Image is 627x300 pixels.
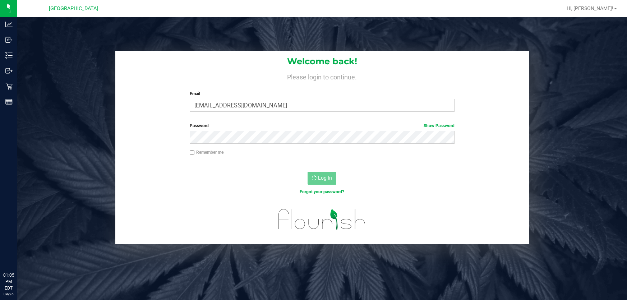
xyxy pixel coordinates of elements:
inline-svg: Inventory [5,52,13,59]
inline-svg: Retail [5,83,13,90]
h1: Welcome back! [115,57,529,66]
inline-svg: Analytics [5,21,13,28]
label: Remember me [190,149,223,156]
span: Log In [318,175,332,181]
inline-svg: Outbound [5,67,13,74]
label: Email [190,91,455,97]
span: [GEOGRAPHIC_DATA] [49,5,98,11]
button: Log In [308,172,336,185]
p: 01:05 PM EDT [3,272,14,291]
p: 09/26 [3,291,14,297]
h4: Please login to continue. [115,72,529,80]
span: Hi, [PERSON_NAME]! [567,5,613,11]
img: flourish_logo.svg [271,203,374,236]
span: Password [190,123,209,128]
inline-svg: Reports [5,98,13,105]
input: Remember me [190,150,195,155]
a: Forgot your password? [300,189,344,194]
inline-svg: Inbound [5,36,13,43]
a: Show Password [424,123,455,128]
